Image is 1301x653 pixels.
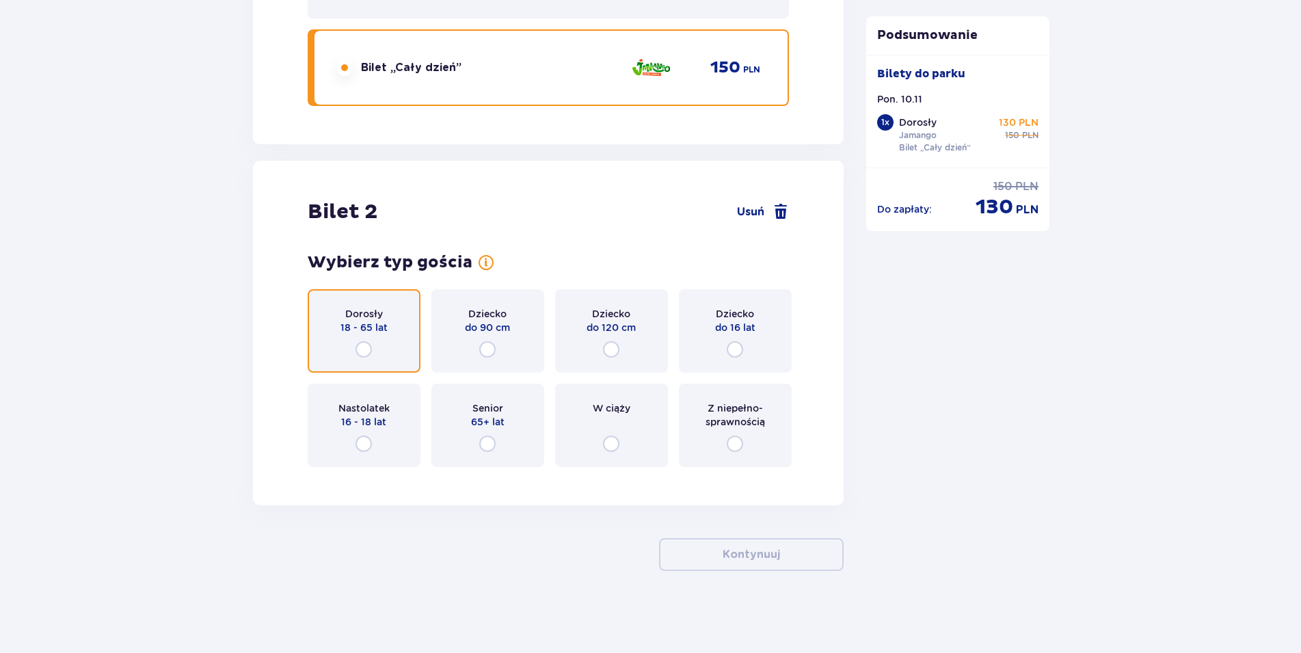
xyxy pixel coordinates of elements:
p: PLN [1015,179,1038,194]
p: Bilety do parku [877,66,965,81]
p: 18 - 65 lat [340,321,388,334]
p: do 16 lat [715,321,755,334]
div: 1 x [877,114,894,131]
p: Jamango [899,129,937,142]
p: PLN [1016,202,1038,217]
p: Dorosły [899,116,937,129]
p: Bilet 2 [308,199,377,225]
p: 150 [1005,129,1019,142]
p: W ciąży [593,401,630,415]
p: Nastolatek [338,401,390,415]
p: Dorosły [345,307,383,321]
img: zone logo [631,53,671,82]
p: do 90 cm [465,321,510,334]
p: Dziecko [468,307,507,321]
p: Bilet „Cały dzień” [361,60,461,75]
p: Dziecko [716,307,754,321]
p: Kontynuuj [723,547,780,562]
p: do 120 cm [587,321,636,334]
p: 130 [976,194,1013,220]
p: 150 [993,179,1012,194]
p: 65+ lat [471,415,505,429]
p: PLN [743,64,760,76]
p: Pon. 10.11 [877,92,922,106]
p: 150 [710,57,740,78]
p: Wybierz typ gościa [308,252,472,273]
p: 130 PLN [999,116,1038,129]
span: Usuń [737,204,764,219]
p: Bilet „Cały dzień” [899,142,971,154]
a: Usuń [737,204,789,220]
p: Senior [472,401,503,415]
p: Podsumowanie [866,27,1049,44]
p: Z niepełno­sprawnością [691,401,779,429]
button: Kontynuuj [659,538,844,571]
p: Dziecko [592,307,630,321]
p: PLN [1022,129,1038,142]
p: 16 - 18 lat [341,415,386,429]
p: Do zapłaty : [877,202,932,216]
